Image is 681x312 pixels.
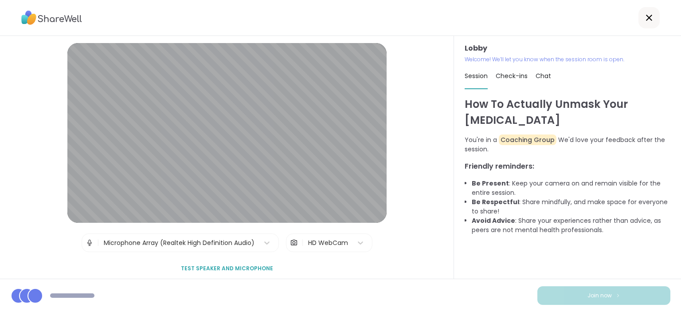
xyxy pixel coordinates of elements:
[104,238,254,248] div: Microphone Array (Realtek High Definition Audio)
[472,216,670,235] li: : Share your experiences rather than advice, as peers are not mental health professionals.
[465,96,670,128] h1: How To Actually Unmask Your [MEDICAL_DATA]
[496,71,528,80] span: Check-ins
[86,234,94,252] img: Microphone
[465,135,670,154] p: You're in a We'd love your feedback after the session.
[465,43,670,54] h3: Lobby
[97,234,99,252] span: |
[290,234,298,252] img: Camera
[615,293,621,298] img: ShareWell Logomark
[587,292,612,300] span: Join now
[499,134,556,145] span: Coaching Group
[465,161,670,172] h3: Friendly reminders:
[465,55,670,63] p: Welcome! We’ll let you know when the session room is open.
[472,216,515,225] b: Avoid Advice
[465,71,488,80] span: Session
[472,197,519,206] b: Be Respectful
[308,238,348,248] div: HD WebCam
[472,179,670,197] li: : Keep your camera on and remain visible for the entire session.
[181,265,273,273] span: Test speaker and microphone
[177,259,277,278] button: Test speaker and microphone
[472,179,509,188] b: Be Present
[537,286,670,305] button: Join now
[536,71,551,80] span: Chat
[301,234,304,252] span: |
[21,8,82,28] img: ShareWell Logo
[472,197,670,216] li: : Share mindfully, and make space for everyone to share!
